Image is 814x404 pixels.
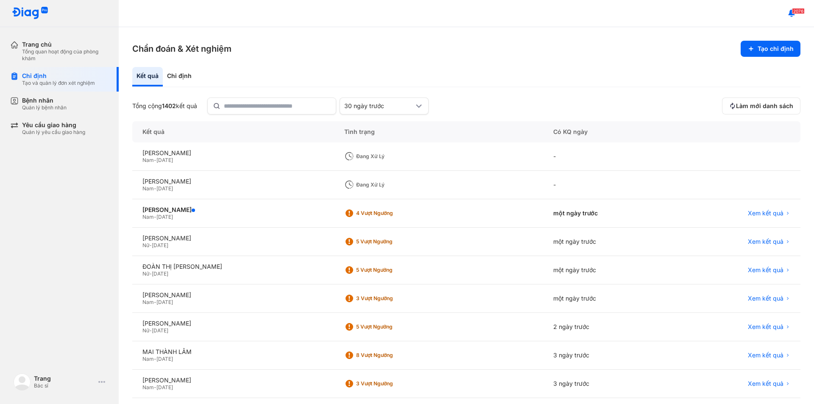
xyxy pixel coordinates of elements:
[543,142,674,171] div: -
[748,295,783,302] span: Xem kết quả
[356,267,424,273] div: 5 Vượt ngưỡng
[154,214,156,220] span: -
[142,234,324,242] div: [PERSON_NAME]
[741,41,800,57] button: Tạo chỉ định
[149,242,152,248] span: -
[142,320,324,327] div: [PERSON_NAME]
[142,356,154,362] span: Nam
[14,373,31,390] img: logo
[748,323,783,331] span: Xem kết quả
[154,384,156,390] span: -
[12,7,48,20] img: logo
[156,299,173,305] span: [DATE]
[154,157,156,163] span: -
[736,102,793,110] span: Làm mới danh sách
[142,263,324,270] div: ĐOÀN THỊ [PERSON_NAME]
[543,199,674,228] div: một ngày trước
[356,181,424,188] div: Đang xử lý
[156,384,173,390] span: [DATE]
[156,185,173,192] span: [DATE]
[142,206,324,214] div: [PERSON_NAME]
[748,238,783,245] span: Xem kết quả
[543,341,674,370] div: 3 ngày trước
[142,185,154,192] span: Nam
[22,104,67,111] div: Quản lý bệnh nhân
[142,178,324,185] div: [PERSON_NAME]
[543,228,674,256] div: một ngày trước
[156,356,173,362] span: [DATE]
[543,370,674,398] div: 3 ngày trước
[132,121,334,142] div: Kết quả
[22,129,85,136] div: Quản lý yêu cầu giao hàng
[34,375,95,382] div: Trang
[142,348,324,356] div: MAI THÀNH LÂM
[142,291,324,299] div: [PERSON_NAME]
[142,214,154,220] span: Nam
[356,153,424,160] div: Đang xử lý
[792,8,805,14] span: 2076
[142,157,154,163] span: Nam
[22,48,109,62] div: Tổng quan hoạt động của phòng khám
[132,67,163,86] div: Kết quả
[149,270,152,277] span: -
[543,121,674,142] div: Có KQ ngày
[356,380,424,387] div: 3 Vượt ngưỡng
[152,327,168,334] span: [DATE]
[34,382,95,389] div: Bác sĩ
[356,295,424,302] div: 3 Vượt ngưỡng
[356,352,424,359] div: 8 Vượt ngưỡng
[142,376,324,384] div: [PERSON_NAME]
[142,270,149,277] span: Nữ
[142,149,324,157] div: [PERSON_NAME]
[149,327,152,334] span: -
[22,80,95,86] div: Tạo và quản lý đơn xét nghiệm
[142,242,149,248] span: Nữ
[22,97,67,104] div: Bệnh nhân
[543,256,674,284] div: một ngày trước
[152,270,168,277] span: [DATE]
[748,266,783,274] span: Xem kết quả
[22,41,109,48] div: Trang chủ
[356,210,424,217] div: 4 Vượt ngưỡng
[132,102,197,110] div: Tổng cộng kết quả
[22,121,85,129] div: Yêu cầu giao hàng
[132,43,231,55] h3: Chẩn đoán & Xét nghiệm
[344,102,414,110] div: 30 ngày trước
[142,384,154,390] span: Nam
[543,284,674,313] div: một ngày trước
[356,323,424,330] div: 5 Vượt ngưỡng
[156,214,173,220] span: [DATE]
[154,185,156,192] span: -
[748,380,783,387] span: Xem kết quả
[722,98,800,114] button: Làm mới danh sách
[356,238,424,245] div: 5 Vượt ngưỡng
[543,313,674,341] div: 2 ngày trước
[142,327,149,334] span: Nữ
[163,67,196,86] div: Chỉ định
[156,157,173,163] span: [DATE]
[154,356,156,362] span: -
[154,299,156,305] span: -
[152,242,168,248] span: [DATE]
[142,299,154,305] span: Nam
[748,209,783,217] span: Xem kết quả
[543,171,674,199] div: -
[334,121,543,142] div: Tình trạng
[22,72,95,80] div: Chỉ định
[748,351,783,359] span: Xem kết quả
[162,102,176,109] span: 1402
